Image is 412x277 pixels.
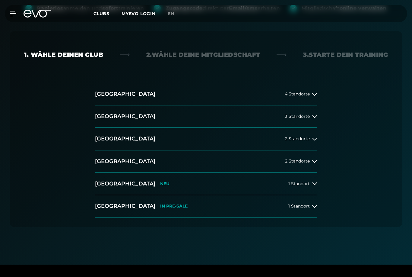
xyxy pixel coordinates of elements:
h2: [GEOGRAPHIC_DATA] [95,135,155,143]
h2: [GEOGRAPHIC_DATA] [95,158,155,165]
a: en [168,10,182,17]
p: IN PRE-SALE [160,204,188,209]
div: 3. Starte dein Training [303,50,388,59]
p: NEU [160,181,170,186]
span: 1 Standort [288,182,310,186]
div: 2. Wähle deine Mitgliedschaft [146,50,260,59]
a: MYEVO LOGIN [122,11,156,16]
a: Clubs [93,11,122,16]
h2: [GEOGRAPHIC_DATA] [95,113,155,120]
button: [GEOGRAPHIC_DATA]2 Standorte [95,128,317,150]
h2: [GEOGRAPHIC_DATA] [95,202,155,210]
button: [GEOGRAPHIC_DATA]NEU1 Standort [95,173,317,195]
button: [GEOGRAPHIC_DATA]IN PRE-SALE1 Standort [95,195,317,217]
span: 2 Standorte [285,159,310,163]
button: [GEOGRAPHIC_DATA]4 Standorte [95,83,317,105]
span: 2 Standorte [285,137,310,141]
div: 1. Wähle deinen Club [24,50,103,59]
h2: [GEOGRAPHIC_DATA] [95,90,155,98]
h2: [GEOGRAPHIC_DATA] [95,180,155,188]
span: 4 Standorte [285,92,310,96]
button: [GEOGRAPHIC_DATA]2 Standorte [95,150,317,173]
button: [GEOGRAPHIC_DATA]3 Standorte [95,105,317,128]
span: en [168,11,174,16]
span: 3 Standorte [285,114,310,119]
span: 1 Standort [288,204,310,208]
span: Clubs [93,11,109,16]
